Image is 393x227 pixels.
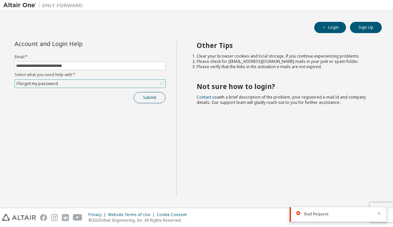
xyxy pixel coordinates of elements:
img: instagram.svg [51,214,58,221]
button: Submit [134,92,166,103]
h2: Other Tips [197,41,370,50]
p: © 2025 Altair Engineering, Inc. All Rights Reserved. [88,217,191,223]
span: with a brief description of the problem, your registered e-mail id and company details. Our suppo... [197,94,366,105]
div: Website Terms of Use [108,212,157,217]
li: Please check for [EMAIL_ADDRESS][DOMAIN_NAME] mails in your junk or spam folder. [197,59,370,64]
label: Email [15,54,166,60]
div: Cookie Consent [157,212,191,217]
div: I forgot my password [15,80,59,87]
img: youtube.svg [73,214,82,221]
li: Please verify that the links in the activation e-mails are not expired. [197,64,370,69]
li: Clear your browser cookies and local storage, if you continue experiencing problems. [197,54,370,59]
div: I forgot my password [15,80,165,88]
img: altair_logo.svg [2,214,36,221]
img: linkedin.svg [62,214,69,221]
button: Login [314,22,346,33]
a: Contact us [197,94,217,100]
label: Select what you need help with [15,72,166,77]
img: Altair One [3,2,86,9]
img: facebook.svg [40,214,47,221]
div: Privacy [88,212,108,217]
span: Bad Request [304,211,328,217]
button: Sign Up [350,22,382,33]
h2: Not sure how to login? [197,82,370,91]
div: Account and Login Help [15,41,135,46]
